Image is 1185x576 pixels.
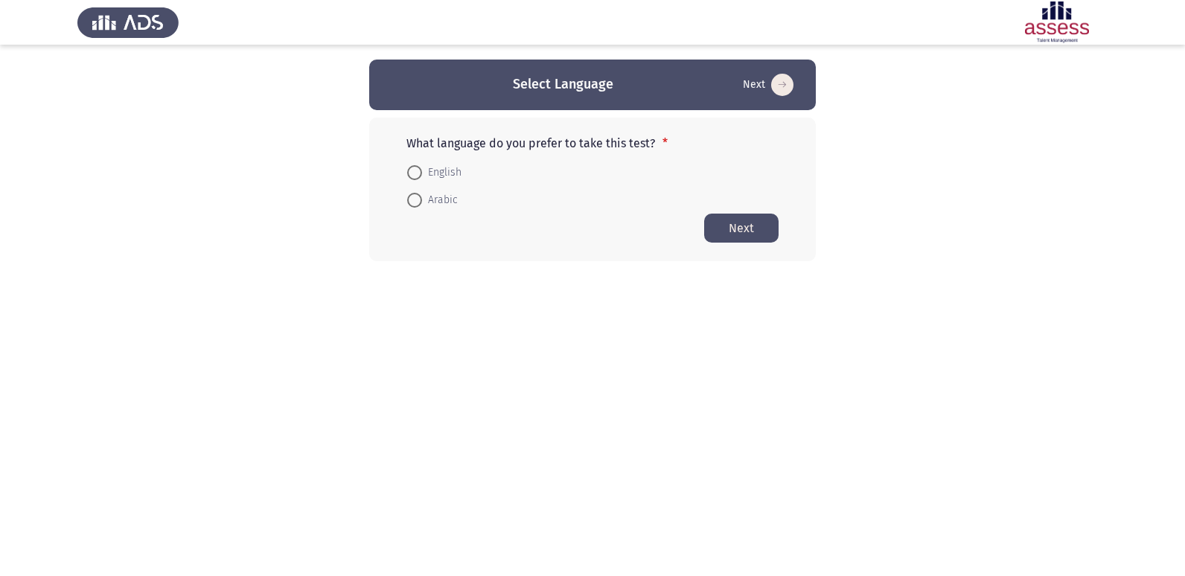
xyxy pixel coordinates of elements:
[1006,1,1108,43] img: Assessment logo of ASSESS Employability - EBI
[406,136,779,150] p: What language do you prefer to take this test?
[513,75,613,94] h3: Select Language
[422,164,461,182] span: English
[738,73,798,97] button: Start assessment
[422,191,458,209] span: Arabic
[77,1,179,43] img: Assess Talent Management logo
[704,214,779,243] button: Start assessment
